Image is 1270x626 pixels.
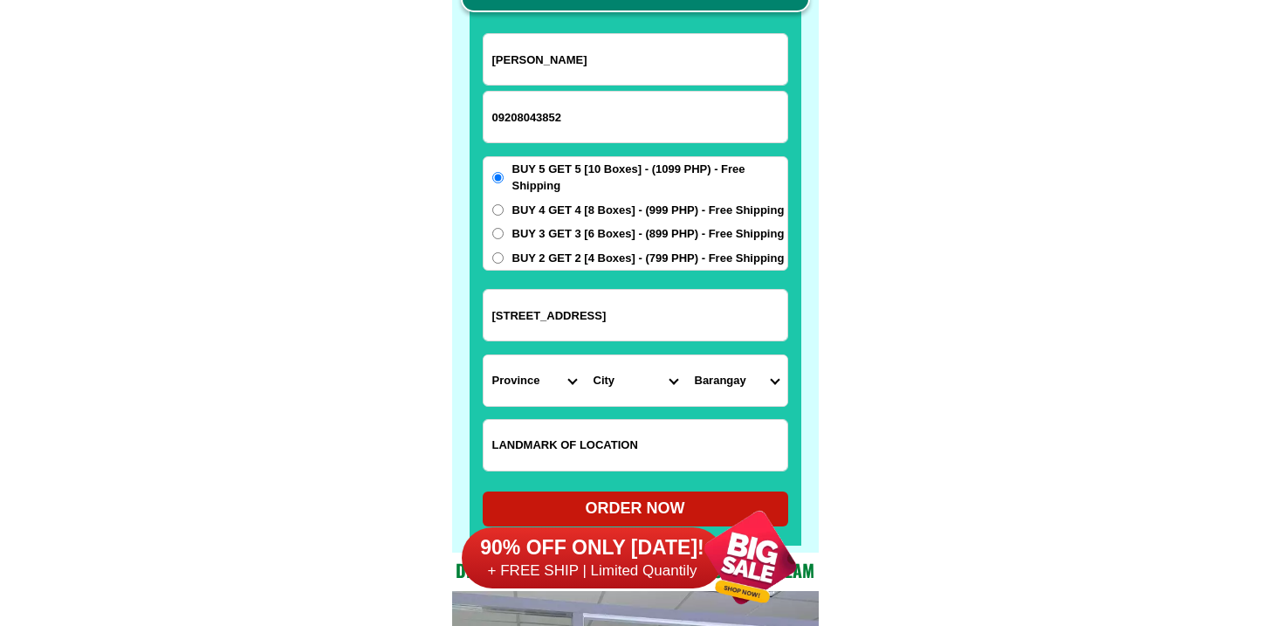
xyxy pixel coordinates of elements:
[492,252,504,264] input: BUY 2 GET 2 [4 Boxes] - (799 PHP) - Free Shipping
[484,420,787,471] input: Input LANDMARKOFLOCATION
[512,250,785,267] span: BUY 2 GET 2 [4 Boxes] - (799 PHP) - Free Shipping
[512,225,785,243] span: BUY 3 GET 3 [6 Boxes] - (899 PHP) - Free Shipping
[686,355,787,406] select: Select commune
[462,561,724,581] h6: + FREE SHIP | Limited Quantily
[484,355,585,406] select: Select province
[484,92,787,142] input: Input phone_number
[492,172,504,183] input: BUY 5 GET 5 [10 Boxes] - (1099 PHP) - Free Shipping
[484,290,787,341] input: Input address
[585,355,686,406] select: Select district
[462,535,724,561] h6: 90% OFF ONLY [DATE]!
[512,161,787,195] span: BUY 5 GET 5 [10 Boxes] - (1099 PHP) - Free Shipping
[492,204,504,216] input: BUY 4 GET 4 [8 Boxes] - (999 PHP) - Free Shipping
[484,34,787,85] input: Input full_name
[452,557,819,583] h2: Dedicated and professional consulting team
[512,202,785,219] span: BUY 4 GET 4 [8 Boxes] - (999 PHP) - Free Shipping
[492,228,504,239] input: BUY 3 GET 3 [6 Boxes] - (899 PHP) - Free Shipping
